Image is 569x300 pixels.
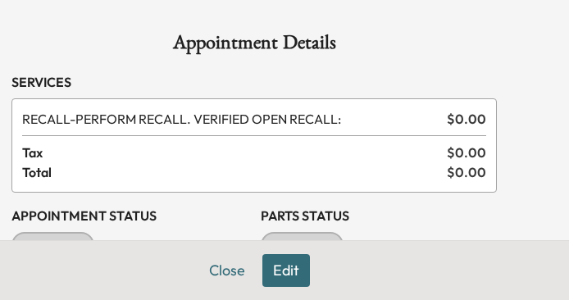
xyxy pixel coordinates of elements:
[11,206,248,225] h3: Appointment Status
[447,162,486,182] span: $ 0.00
[11,33,497,59] h1: Appointment Details
[22,109,440,129] span: PERFORM RECALL. VERIFIED OPEN RECALL:
[13,237,93,253] span: NOT READY
[447,143,486,162] span: $ 0.00
[261,206,497,225] h3: Parts Status
[262,237,342,253] span: NOT READY
[198,254,256,287] button: Close
[447,109,486,129] span: $ 0.00
[22,162,447,182] span: Total
[22,143,447,162] span: Tax
[262,254,310,287] button: Edit
[11,72,497,92] h3: Services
